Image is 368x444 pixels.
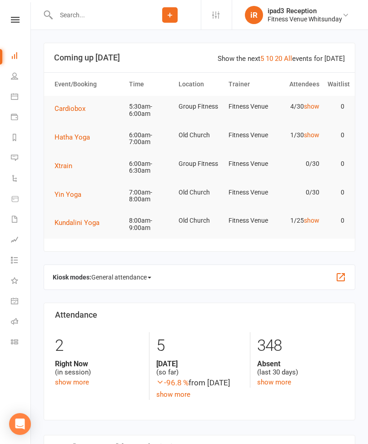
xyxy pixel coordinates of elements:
[11,292,31,312] a: General attendance kiosk mode
[50,73,125,96] th: Event/Booking
[304,217,319,224] a: show
[174,153,224,175] td: Group Fitness
[11,67,31,87] a: People
[218,53,345,64] div: Show the next events for [DATE]
[224,210,274,231] td: Fitness Venue
[125,182,174,210] td: 7:00am-8:00am
[55,332,142,359] div: 2
[323,125,348,146] td: 0
[11,190,31,210] a: Product Sales
[55,217,106,228] button: Kundalini Yoga
[274,73,323,96] th: Attendees
[156,377,243,389] div: from [DATE]
[257,359,344,368] strong: Absent
[53,9,139,21] input: Search...
[274,210,323,231] td: 1/25
[224,182,274,203] td: Fitness Venue
[125,153,174,182] td: 6:00am-6:30am
[304,103,319,110] a: show
[11,271,31,292] a: What's New
[91,270,151,284] span: General attendance
[323,96,348,117] td: 0
[260,55,264,63] a: 5
[268,7,342,15] div: ipad3 Reception
[274,96,323,117] td: 4/30
[55,190,81,199] span: Yin Yoga
[174,210,224,231] td: Old Church
[224,125,274,146] td: Fitness Venue
[224,73,274,96] th: Trainer
[274,125,323,146] td: 1/30
[11,87,31,108] a: Calendar
[55,378,89,386] a: show more
[323,73,348,96] th: Waitlist
[304,131,319,139] a: show
[266,55,273,63] a: 10
[257,359,344,377] div: (last 30 days)
[323,210,348,231] td: 0
[54,53,345,62] h3: Coming up [DATE]
[55,103,92,114] button: Cardiobox
[156,359,243,377] div: (so far)
[174,182,224,203] td: Old Church
[55,359,142,368] strong: Right Now
[53,274,91,281] strong: Kiosk modes:
[156,359,243,368] strong: [DATE]
[156,332,243,359] div: 5
[274,182,323,203] td: 0/30
[55,105,85,113] span: Cardiobox
[55,219,99,227] span: Kundalini Yoga
[125,210,174,239] td: 8:00am-9:00am
[11,333,31,353] a: Class kiosk mode
[125,73,174,96] th: Time
[174,73,224,96] th: Location
[174,96,224,117] td: Group Fitness
[11,230,31,251] a: Assessments
[156,390,190,399] a: show more
[245,6,263,24] div: iR
[9,413,31,435] div: Open Intercom Messenger
[55,310,344,319] h3: Attendance
[55,189,88,200] button: Yin Yoga
[284,55,292,63] a: All
[11,108,31,128] a: Payments
[125,96,174,125] td: 5:30am-6:00am
[55,132,96,143] button: Hatha Yoga
[55,162,72,170] span: Xtrain
[257,332,344,359] div: 348
[11,312,31,333] a: Roll call kiosk mode
[174,125,224,146] td: Old Church
[224,96,274,117] td: Fitness Venue
[55,359,142,377] div: (in session)
[156,378,189,387] span: -96.8 %
[323,153,348,175] td: 0
[274,153,323,175] td: 0/30
[268,15,342,23] div: Fitness Venue Whitsunday
[11,46,31,67] a: Dashboard
[257,378,291,386] a: show more
[224,153,274,175] td: Fitness Venue
[275,55,282,63] a: 20
[125,125,174,153] td: 6:00am-7:00am
[55,133,90,141] span: Hatha Yoga
[323,182,348,203] td: 0
[11,128,31,149] a: Reports
[55,160,79,171] button: Xtrain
